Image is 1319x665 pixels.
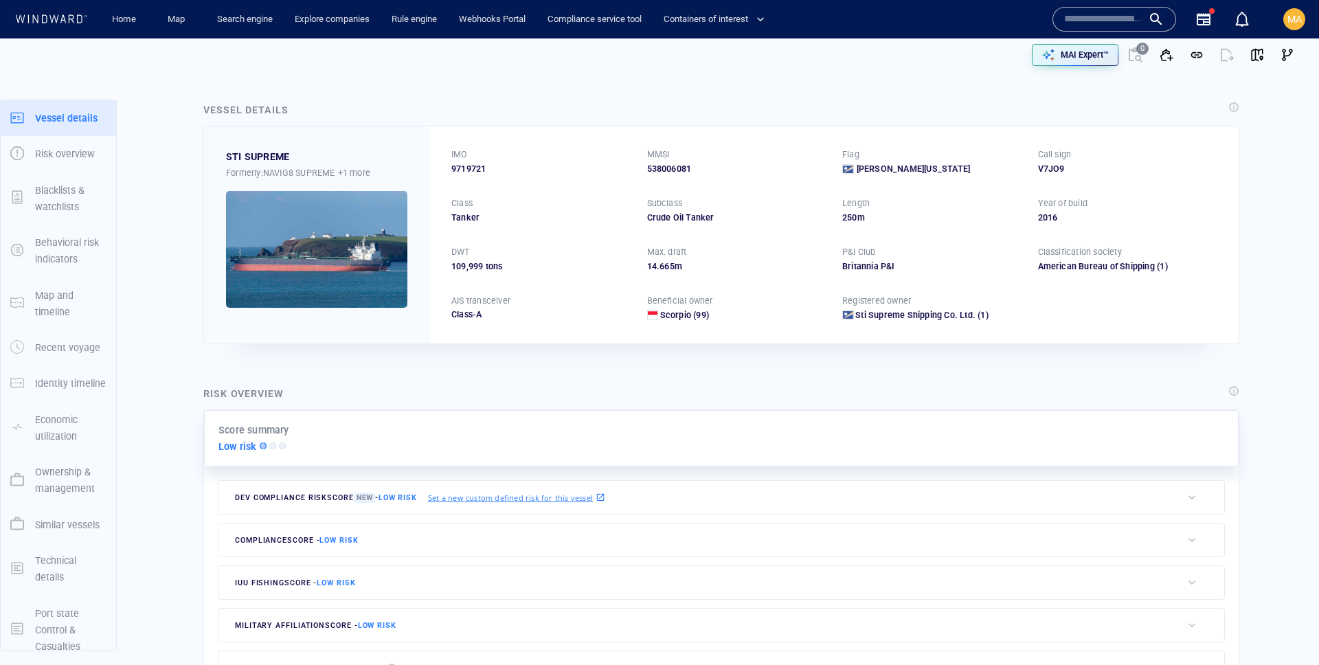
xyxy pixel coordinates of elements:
[842,295,911,307] p: Registered owner
[218,422,289,438] p: Score summary
[358,621,396,630] span: Low risk
[1,111,116,124] a: Vessel details
[675,261,682,271] span: m
[35,605,106,655] p: Port state Control & Casualties
[162,8,195,32] a: Map
[658,8,776,32] button: Containers of interest
[1032,44,1118,66] button: MAI Expert™
[1182,40,1212,70] button: Get link
[235,621,396,630] span: military affiliation score -
[647,295,713,307] p: Beneficial owner
[855,309,989,322] a: Sti Supreme Shipping Co. Ltd. (1)
[338,166,370,180] p: +1 more
[1038,260,1217,273] div: American Bureau of Shipping
[1,622,116,635] a: Port state Control & Casualties
[35,287,106,321] p: Map and timeline
[1242,40,1272,70] button: View on map
[647,148,670,161] p: MMSI
[1038,163,1217,175] div: V7JO9
[319,536,358,545] span: Low risk
[1151,40,1182,70] button: Add to vessel list
[1287,14,1302,25] span: MA
[1,341,116,354] a: Recent voyage
[451,260,631,273] div: 109,999 tons
[657,261,659,271] span: .
[226,166,407,180] div: Formerly: NAVIG8 SUPREME
[660,310,691,320] span: Scorpio
[1,596,116,665] button: Port state Control & Casualties
[451,246,470,258] p: DWT
[212,8,278,32] a: Search engine
[35,375,106,392] p: Identity timeline
[691,309,709,322] span: (99)
[1,191,116,204] a: Blacklists & watchlists
[664,12,765,27] span: Containers of interest
[1,136,116,172] button: Risk overview
[647,197,683,210] p: Subclass
[1155,260,1217,273] span: (1)
[1,543,116,596] button: Technical details
[235,536,359,545] span: compliance score -
[451,309,482,319] span: Class-A
[1,244,116,257] a: Behavioral risk indicators
[235,493,417,503] span: Dev Compliance risk score -
[647,212,826,224] div: Crude Oil Tanker
[1,454,116,507] button: Ownership & management
[317,578,355,587] span: Low risk
[451,212,631,224] div: Tanker
[35,412,106,445] p: Economic utilization
[379,493,417,502] span: Low risk
[842,212,857,223] span: 250
[1061,49,1109,61] p: MAI Expert™
[1,376,116,390] a: Identity timeline
[647,163,826,175] div: 538006081
[106,8,142,32] a: Home
[1038,148,1072,161] p: Call sign
[428,492,593,504] p: Set a new custom defined risk for this vessel
[35,517,100,533] p: Similar vessels
[1,561,116,574] a: Technical details
[1,225,116,278] button: Behavioral risk indicators
[1272,40,1303,70] button: Visual Link Analysis
[35,464,106,497] p: Ownership & management
[1,420,116,433] a: Economic utilization
[842,260,1022,273] div: Britannia P&I
[1261,603,1309,655] iframe: Chat
[1,473,116,486] a: Ownership & management
[428,490,605,505] a: Set a new custom defined risk for this vessel
[451,295,510,307] p: AIS transceiver
[1038,246,1122,258] p: Classification society
[235,578,356,587] span: IUU Fishing score -
[226,148,289,165] div: STI SUPREME
[453,8,531,32] a: Webhooks Portal
[857,212,865,223] span: m
[1,507,116,543] button: Similar vessels
[35,552,106,586] p: Technical details
[451,148,468,161] p: IMO
[1,296,116,309] a: Map and timeline
[226,191,407,308] img: 590a12c5fdae05600a6ca344_0
[1,517,116,530] a: Similar vessels
[289,8,375,32] a: Explore companies
[1,330,116,365] button: Recent voyage
[1,402,116,455] button: Economic utilization
[647,246,687,258] p: Max. draft
[1,100,116,136] button: Vessel details
[647,261,657,271] span: 14
[659,261,675,271] span: 665
[842,246,876,258] p: P&I Club
[1038,260,1155,273] div: American Bureau of Shipping
[1136,43,1149,55] div: 0
[1,278,116,330] button: Map and timeline
[218,438,257,455] p: Low risk
[542,8,647,32] a: Compliance service tool
[386,8,442,32] a: Rule engine
[1,147,116,160] a: Risk overview
[1,365,116,401] button: Identity timeline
